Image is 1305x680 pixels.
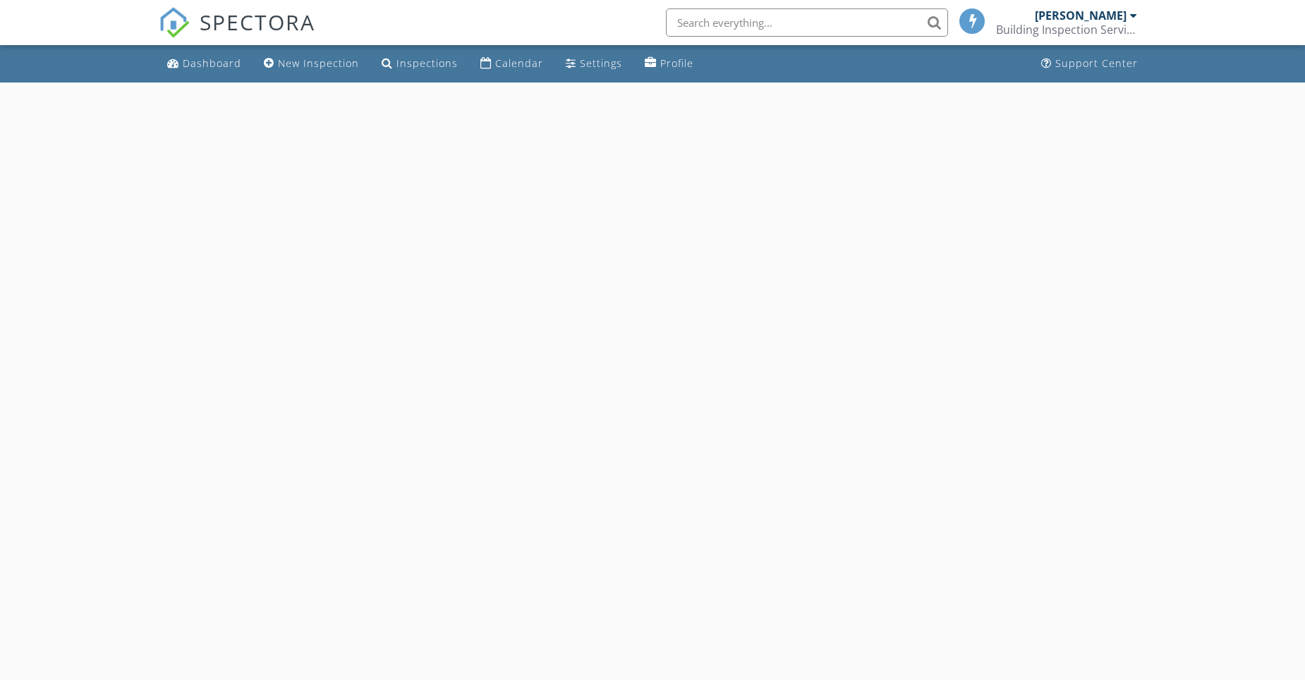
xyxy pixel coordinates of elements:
[996,23,1137,37] div: Building Inspection Services
[258,51,365,77] a: New Inspection
[183,56,241,70] div: Dashboard
[1035,8,1127,23] div: [PERSON_NAME]
[660,56,693,70] div: Profile
[396,56,458,70] div: Inspections
[278,56,359,70] div: New Inspection
[159,7,190,38] img: The Best Home Inspection Software - Spectora
[200,7,315,37] span: SPECTORA
[639,51,699,77] a: Profile
[666,8,948,37] input: Search everything...
[1036,51,1143,77] a: Support Center
[1055,56,1138,70] div: Support Center
[376,51,463,77] a: Inspections
[560,51,628,77] a: Settings
[580,56,622,70] div: Settings
[162,51,247,77] a: Dashboard
[495,56,543,70] div: Calendar
[159,19,315,49] a: SPECTORA
[475,51,549,77] a: Calendar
